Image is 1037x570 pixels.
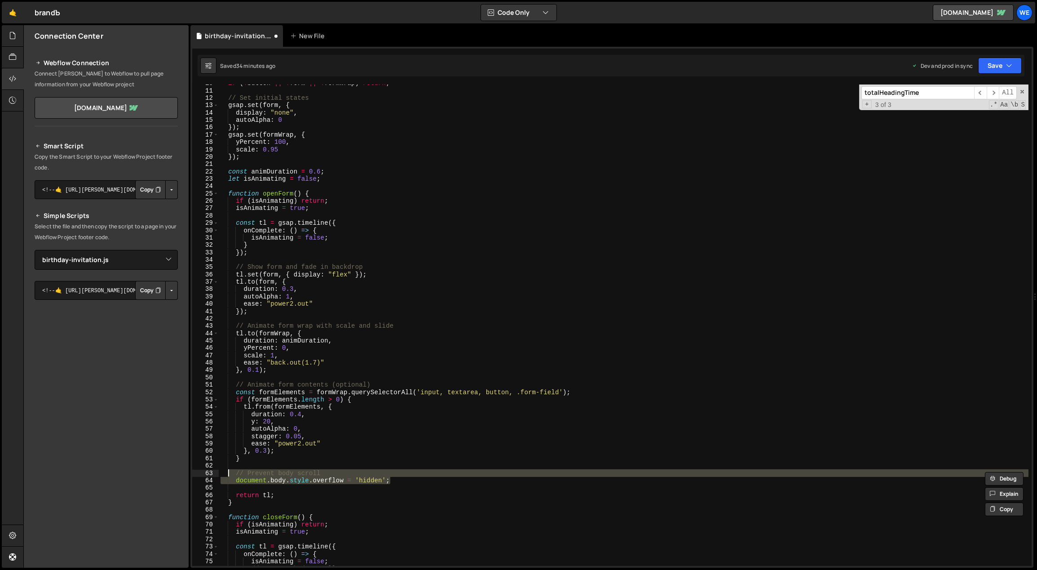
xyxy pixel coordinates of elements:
div: 52 [192,389,219,396]
div: 45 [192,337,219,344]
div: 19 [192,146,219,153]
div: 62 [192,462,219,469]
div: 40 [192,300,219,307]
div: 69 [192,514,219,521]
div: 73 [192,543,219,550]
div: 37 [192,278,219,285]
p: Connect [PERSON_NAME] to Webflow to pull page information from your Webflow project [35,68,178,90]
span: CaseSensitive Search [999,100,1009,109]
button: Explain [985,487,1024,501]
div: 25 [192,190,219,197]
a: [DOMAIN_NAME] [933,4,1014,21]
span: Alt-Enter [999,86,1017,99]
textarea: <!--🤙 [URL][PERSON_NAME][DOMAIN_NAME]> <script>document.addEventListener("DOMContentLoaded", func... [35,281,178,300]
div: 53 [192,396,219,403]
div: Saved [220,62,275,70]
div: 51 [192,381,219,388]
span: 3 of 3 [872,101,895,108]
div: 42 [192,315,219,322]
div: 63 [192,470,219,477]
div: 13 [192,102,219,109]
div: Dev and prod in sync [912,62,973,70]
div: 11 [192,87,219,94]
div: 38 [192,285,219,293]
div: 28 [192,212,219,219]
div: 41 [192,308,219,315]
div: Button group with nested dropdown [135,281,178,300]
textarea: <!--🤙 [URL][PERSON_NAME][DOMAIN_NAME]> <script>document.addEventListener("DOMContentLoaded", func... [35,180,178,199]
div: 59 [192,440,219,447]
div: 15 [192,116,219,124]
span: ​ [974,86,987,99]
div: 70 [192,521,219,528]
div: 64 [192,477,219,484]
div: 20 [192,153,219,160]
div: 66 [192,492,219,499]
div: 55 [192,411,219,418]
div: 47 [192,352,219,359]
div: 56 [192,418,219,425]
div: 34 [192,256,219,263]
button: Save [978,58,1022,74]
div: birthday-invitation.js [205,31,272,40]
div: 31 [192,234,219,241]
h2: Simple Scripts [35,210,178,221]
div: 26 [192,197,219,205]
div: 23 [192,175,219,183]
div: 48 [192,359,219,366]
span: ​ [987,86,999,99]
div: 65 [192,484,219,491]
div: 14 [192,109,219,116]
div: 32 [192,241,219,249]
div: 30 [192,227,219,234]
div: 75 [192,558,219,565]
a: 🤙 [2,2,24,23]
div: 16 [192,124,219,131]
button: Copy [985,503,1024,516]
div: 71 [192,528,219,535]
span: Toggle Replace mode [862,100,872,108]
button: Copy [135,180,166,199]
div: 49 [192,366,219,374]
button: Code Only [481,4,556,21]
div: 44 [192,330,219,337]
div: 67 [192,499,219,506]
div: 21 [192,160,219,168]
iframe: YouTube video player [35,315,179,396]
a: We [1016,4,1033,21]
div: 24 [192,183,219,190]
p: Select the file and then copy the script to a page in your Webflow Project footer code. [35,221,178,243]
div: 17 [192,131,219,138]
div: 46 [192,344,219,352]
div: 36 [192,271,219,278]
button: Copy [135,281,166,300]
div: Button group with nested dropdown [135,180,178,199]
h2: Connection Center [35,31,103,41]
div: 43 [192,322,219,330]
input: Search for [861,86,974,99]
div: 57 [192,425,219,432]
div: 22 [192,168,219,175]
div: 50 [192,374,219,381]
div: 35 [192,263,219,271]
div: 58 [192,433,219,440]
h2: Webflow Connection [35,58,178,68]
div: 68 [192,506,219,513]
div: 27 [192,205,219,212]
div: 72 [192,536,219,543]
a: [DOMAIN_NAME] [35,97,178,119]
div: 61 [192,455,219,462]
div: 54 [192,403,219,410]
h2: Smart Script [35,141,178,151]
div: brandЪ [35,7,60,18]
span: Whole Word Search [1010,100,1019,109]
div: New File [290,31,328,40]
div: 74 [192,551,219,558]
button: Debug [985,472,1024,485]
p: Copy the Smart Script to your Webflow Project footer code. [35,151,178,173]
span: Search In Selection [1020,100,1026,109]
div: 12 [192,94,219,102]
div: 34 minutes ago [236,62,275,70]
div: 29 [192,219,219,227]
